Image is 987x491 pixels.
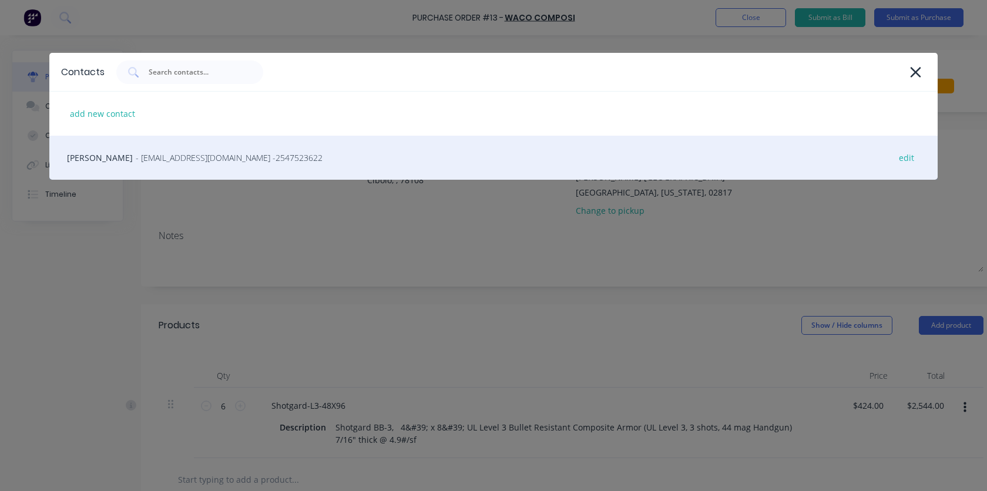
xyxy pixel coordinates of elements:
[136,152,323,163] gu-sc: - [EMAIL_ADDRESS][DOMAIN_NAME] -
[893,149,920,167] div: edit
[61,65,105,79] div: Contacts
[49,136,938,180] div: [PERSON_NAME]
[64,105,141,123] div: add new contact
[147,66,245,78] input: Search contacts...
[276,152,323,163] gu-sc-dial: Click to Connect 2547523622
